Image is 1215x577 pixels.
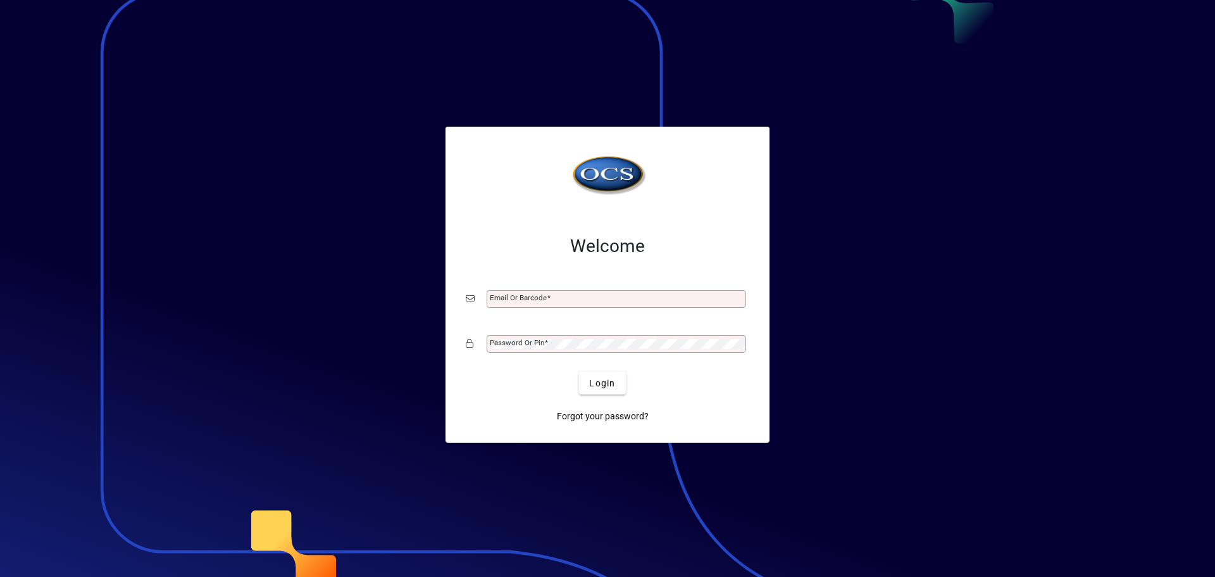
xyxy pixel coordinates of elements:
span: Login [589,377,615,390]
mat-label: Password or Pin [490,338,544,347]
mat-label: Email or Barcode [490,293,547,302]
button: Login [579,372,625,395]
span: Forgot your password? [557,410,649,423]
a: Forgot your password? [552,405,654,428]
h2: Welcome [466,236,749,257]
